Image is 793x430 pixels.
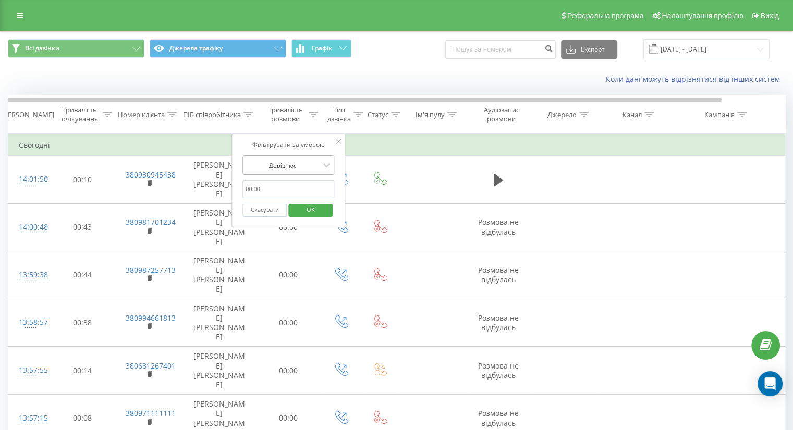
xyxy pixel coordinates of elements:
div: Канал [623,110,642,119]
td: 00:43 [50,204,115,251]
td: 00:00 [256,251,321,299]
td: [PERSON_NAME] [PERSON_NAME] [183,251,256,299]
div: 14:01:50 [19,169,40,189]
div: Кампанія [704,110,735,119]
a: Коли дані можуть відрізнятися вiд інших систем [606,74,785,84]
div: Тривалість розмови [265,106,306,123]
span: Вихід [761,11,779,20]
a: 380971111111 [126,408,176,418]
input: Пошук за номером [445,40,556,59]
button: OK [288,204,333,217]
span: Розмова не відбулась [478,408,519,427]
span: Налаштування профілю [662,11,743,20]
div: 14:00:48 [19,217,40,237]
div: Ім'я пулу [416,110,445,119]
span: Розмова не відбулась [478,265,519,284]
div: 13:59:38 [19,265,40,285]
td: 00:38 [50,299,115,347]
div: 13:57:15 [19,408,40,428]
div: ПІБ співробітника [183,110,241,119]
td: 00:14 [50,347,115,395]
a: 380987257713 [126,265,176,275]
td: [PERSON_NAME] [PERSON_NAME] [183,347,256,395]
td: [PERSON_NAME] [PERSON_NAME] [183,156,256,204]
button: Скасувати [242,204,287,217]
div: Номер клієнта [118,110,165,119]
span: Графік [312,45,332,52]
span: OK [296,201,325,218]
div: Тривалість очікування [59,106,100,123]
span: Всі дзвінки [25,44,59,53]
td: 00:00 [256,347,321,395]
button: Джерела трафіку [150,39,286,58]
td: [PERSON_NAME] [PERSON_NAME] [183,204,256,251]
td: [PERSON_NAME] [PERSON_NAME] [183,299,256,347]
td: 00:44 [50,251,115,299]
div: Open Intercom Messenger [758,371,783,396]
span: Розмова не відбулась [478,217,519,236]
span: Розмова не відбулась [478,361,519,380]
a: 380930945438 [126,170,176,180]
button: Експорт [561,40,617,59]
div: Джерело [547,110,577,119]
td: 00:10 [50,156,115,204]
div: Статус [368,110,388,119]
td: 00:00 [256,299,321,347]
span: Розмова не відбулась [478,313,519,332]
span: Реферальна програма [567,11,644,20]
a: 380681267401 [126,361,176,371]
button: Графік [291,39,351,58]
input: 00:00 [242,180,334,198]
div: 13:58:57 [19,312,40,333]
a: 380981701234 [126,217,176,227]
div: [PERSON_NAME] [2,110,54,119]
a: 380994661813 [126,313,176,323]
button: Всі дзвінки [8,39,144,58]
div: Тип дзвінка [327,106,351,123]
div: 13:57:55 [19,360,40,381]
div: Аудіозапис розмови [476,106,527,123]
div: Фільтрувати за умовою [242,140,334,150]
